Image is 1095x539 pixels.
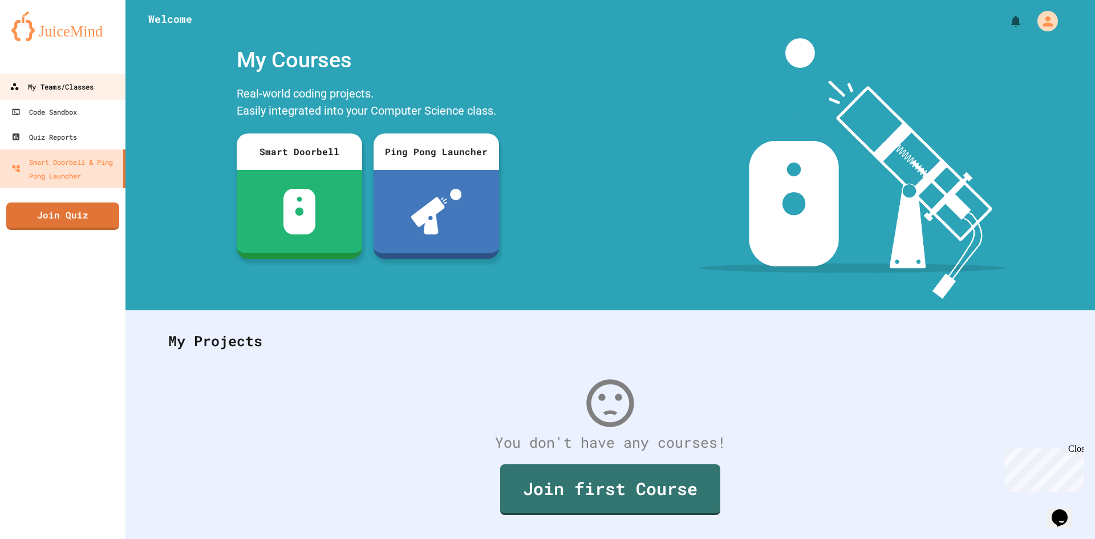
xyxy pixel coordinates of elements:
a: Join Quiz [6,202,119,230]
div: Smart Doorbell [237,133,362,170]
div: My Teams/Classes [10,80,94,94]
div: Smart Doorbell & Ping Pong Launcher [11,155,119,183]
img: logo-orange.svg [11,11,114,41]
iframe: chat widget [1047,493,1084,528]
iframe: chat widget [1000,444,1084,492]
div: My Courses [231,38,505,82]
div: My Notifications [988,11,1025,31]
div: My Account [1025,8,1061,34]
div: Real-world coding projects. Easily integrated into your Computer Science class. [231,82,505,125]
img: banner-image-my-projects.png [700,38,1005,299]
div: Quiz Reports [11,130,77,144]
img: ppl-with-ball.png [411,189,462,234]
a: Join first Course [500,464,720,515]
div: Code Sandbox [11,105,77,119]
div: My Projects [157,319,1064,363]
div: Ping Pong Launcher [374,133,499,170]
img: sdb-white.svg [283,189,316,234]
div: You don't have any courses! [157,432,1064,453]
div: Chat with us now!Close [5,5,79,72]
